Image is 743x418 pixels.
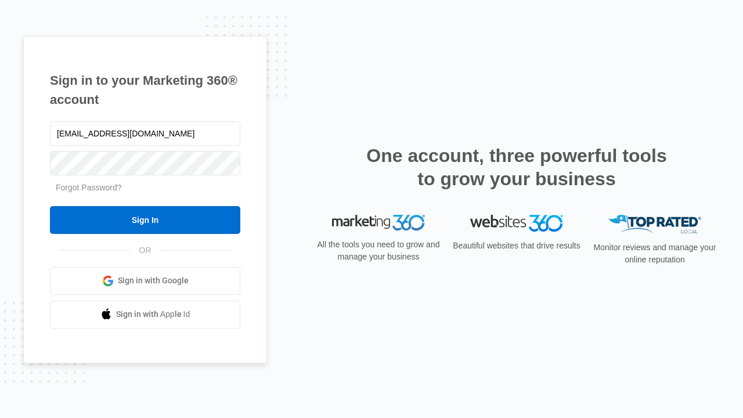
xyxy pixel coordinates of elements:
[50,301,240,329] a: Sign in with Apple Id
[332,215,425,231] img: Marketing 360
[116,308,190,320] span: Sign in with Apple Id
[608,215,701,234] img: Top Rated Local
[118,275,189,287] span: Sign in with Google
[470,215,563,232] img: Websites 360
[50,267,240,295] a: Sign in with Google
[363,144,670,190] h2: One account, three powerful tools to grow your business
[313,239,443,263] p: All the tools you need to grow and manage your business
[590,242,720,266] p: Monitor reviews and manage your online reputation
[131,244,160,257] span: OR
[452,240,582,252] p: Beautiful websites that drive results
[50,121,240,146] input: Email
[56,183,122,192] a: Forgot Password?
[50,71,240,109] h1: Sign in to your Marketing 360® account
[50,206,240,234] input: Sign In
